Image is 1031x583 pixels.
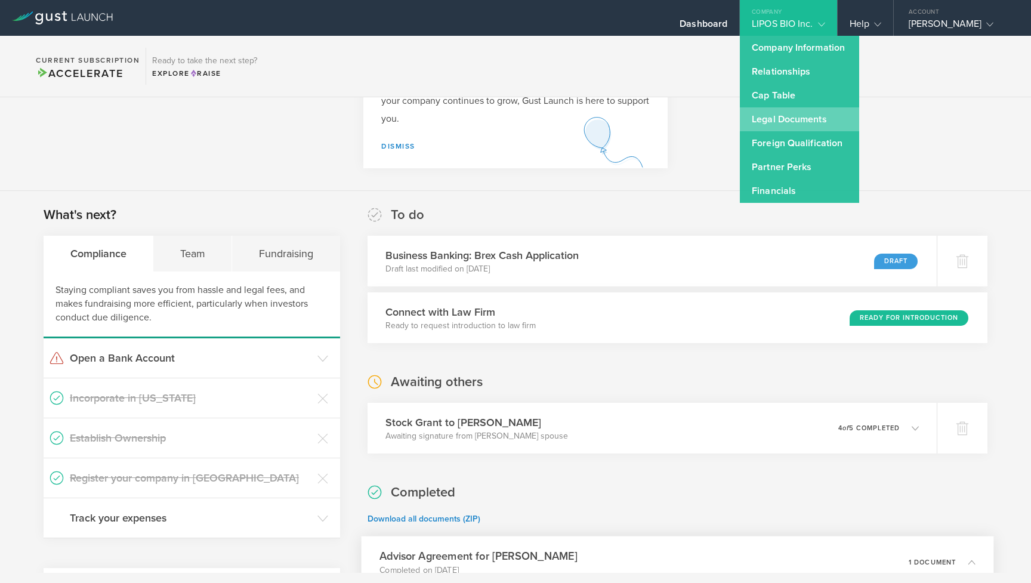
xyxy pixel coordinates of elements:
h2: Awaiting others [391,374,483,391]
a: Download all documents (ZIP) [368,514,480,524]
a: Dismiss [381,142,415,150]
div: Ready to take the next step?ExploreRaise [146,48,263,85]
span: Accelerate [36,67,123,80]
div: Compliance [44,236,153,272]
h3: Track your expenses [70,510,311,526]
div: Staying compliant saves you from hassle and legal fees, and makes fundraising more efficient, par... [44,272,340,338]
em: of [842,424,849,432]
div: Dashboard [680,18,727,36]
h3: Connect with Law Firm [385,304,536,320]
h3: Stock Grant to [PERSON_NAME] [385,415,568,430]
h3: Open a Bank Account [70,350,311,366]
span: Raise [190,69,221,78]
h3: Register your company in [GEOGRAPHIC_DATA] [70,470,311,486]
h2: Current Subscription [36,57,140,64]
h3: Establish Ownership [70,430,311,446]
h3: Ready to take the next step? [152,57,257,65]
p: 4 5 completed [838,425,900,431]
p: Draft last modified on [DATE] [385,263,579,275]
h3: Incorporate in [US_STATE] [70,390,311,406]
div: LIPOS BIO Inc. [752,18,825,36]
p: Now that you've issued stock, your company is fully formed. As your company continues to grow, Gu... [381,74,650,128]
h2: What's next? [44,206,116,224]
div: Ready for Introduction [850,310,968,326]
h3: Business Banking: Brex Cash Application [385,248,579,263]
div: Fundraising [232,236,339,272]
div: Team [153,236,232,272]
div: [PERSON_NAME] [909,18,1010,36]
p: Awaiting signature from [PERSON_NAME] spouse [385,430,568,442]
iframe: Chat Widget [971,526,1031,583]
h2: Completed [391,484,455,501]
p: Completed on [DATE] [379,564,578,576]
div: Explore [152,68,257,79]
p: 1 document [909,559,956,565]
p: Ready to request introduction to law firm [385,320,536,332]
div: Help [850,18,881,36]
div: Draft [874,254,918,269]
h3: Advisor Agreement for [PERSON_NAME] [379,548,578,565]
div: Business Banking: Brex Cash ApplicationDraft last modified on [DATE]Draft [368,236,937,286]
h2: To do [391,206,424,224]
div: Connect with Law FirmReady to request introduction to law firmReady for Introduction [368,292,987,343]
